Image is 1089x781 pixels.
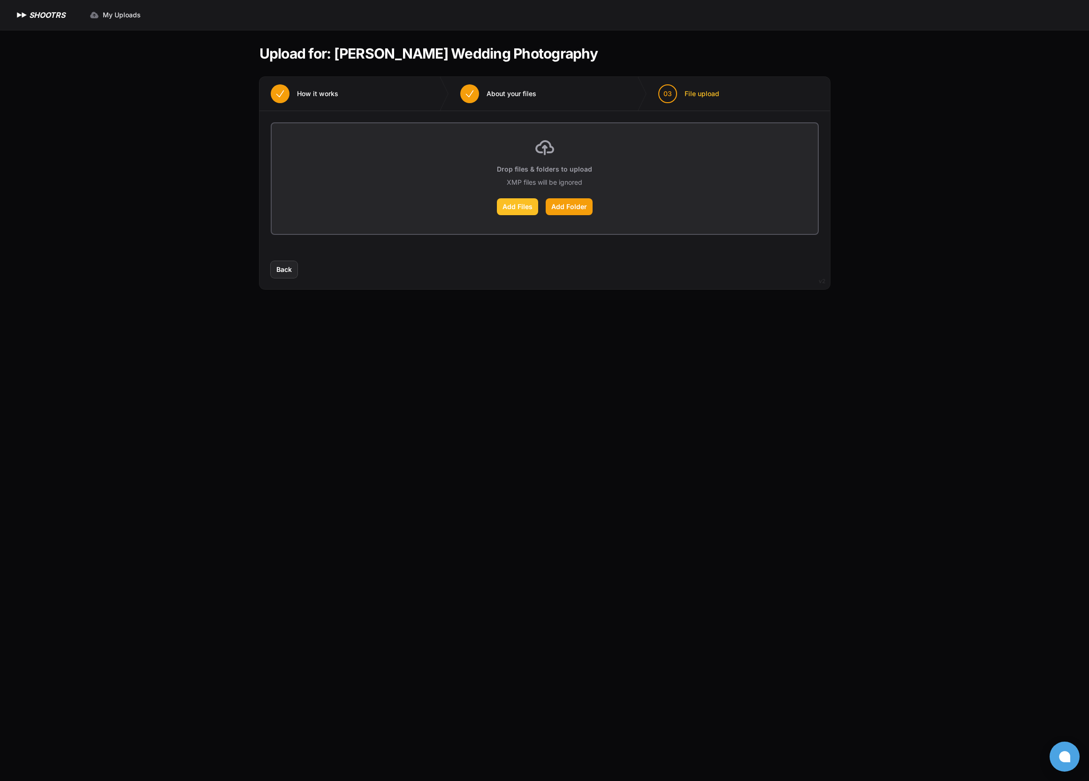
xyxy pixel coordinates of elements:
[1050,742,1080,772] button: Open chat window
[497,165,592,174] p: Drop files & folders to upload
[819,276,825,287] div: v2
[15,9,29,21] img: SHOOTRS
[297,89,338,98] span: How it works
[685,89,719,98] span: File upload
[15,9,65,21] a: SHOOTRS SHOOTRS
[449,77,548,111] button: About your files
[259,45,598,62] h1: Upload for: [PERSON_NAME] Wedding Photography
[29,9,65,21] h1: SHOOTRS
[546,198,593,215] label: Add Folder
[497,198,538,215] label: Add Files
[259,77,350,111] button: How it works
[663,89,672,98] span: 03
[507,178,582,187] p: XMP files will be ignored
[271,261,297,278] button: Back
[487,89,536,98] span: About your files
[84,7,146,23] a: My Uploads
[276,265,292,274] span: Back
[103,10,141,20] span: My Uploads
[647,77,731,111] button: 03 File upload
